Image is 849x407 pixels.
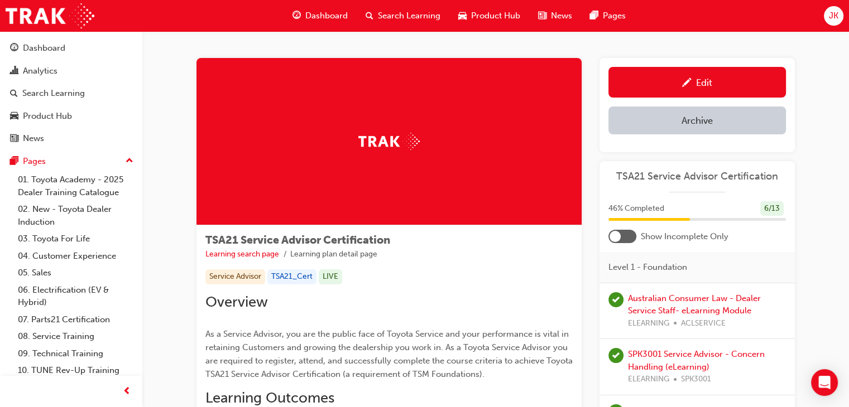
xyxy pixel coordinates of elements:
[4,151,138,172] button: Pages
[10,66,18,76] span: chart-icon
[4,61,138,81] a: Analytics
[581,4,635,27] a: pages-iconPages
[23,110,72,123] div: Product Hub
[608,106,786,134] button: Archive
[284,4,357,27] a: guage-iconDashboard
[590,9,598,23] span: pages-icon
[471,9,520,22] span: Product Hub
[608,170,786,183] a: TSA21 Service Advisor Certification
[10,157,18,167] span: pages-icon
[4,83,138,104] a: Search Learning
[10,89,18,99] span: search-icon
[641,230,728,243] span: Show Incomplete Only
[10,134,18,144] span: news-icon
[551,9,572,22] span: News
[290,248,377,261] li: Learning plan detail page
[628,349,765,372] a: SPK3001 Service Advisor - Concern Handling (eLearning)
[4,106,138,127] a: Product Hub
[13,328,138,345] a: 08. Service Training
[23,42,65,55] div: Dashboard
[608,202,664,215] span: 46 % Completed
[267,269,316,284] div: TSA21_Cert
[205,269,265,284] div: Service Advisor
[13,311,138,328] a: 07. Parts21 Certification
[23,132,44,145] div: News
[378,9,440,22] span: Search Learning
[205,249,279,259] a: Learning search page
[123,385,131,399] span: prev-icon
[811,369,838,396] div: Open Intercom Messenger
[824,6,843,26] button: JK
[205,329,575,379] span: As a Service Advisor, you are the public face of Toyota Service and your performance is vital in ...
[628,293,761,316] a: Australian Consumer Law - Dealer Service Staff- eLearning Module
[449,4,529,27] a: car-iconProduct Hub
[608,348,623,363] span: learningRecordVerb_COMPLETE-icon
[682,78,692,89] span: pencil-icon
[10,112,18,122] span: car-icon
[603,9,626,22] span: Pages
[4,38,138,59] a: Dashboard
[4,36,138,151] button: DashboardAnalyticsSearch LearningProduct HubNews
[22,87,85,100] div: Search Learning
[608,261,687,274] span: Level 1 - Foundation
[205,389,334,406] span: Learning Outcomes
[13,230,138,248] a: 03. Toyota For Life
[10,43,18,54] span: guage-icon
[608,292,623,307] span: learningRecordVerb_PASS-icon
[13,264,138,282] a: 05. Sales
[13,171,138,201] a: 01. Toyota Academy - 2025 Dealer Training Catalogue
[681,373,711,386] span: SPK3001
[305,9,348,22] span: Dashboard
[6,3,94,28] img: Trak
[529,4,581,27] a: news-iconNews
[458,9,467,23] span: car-icon
[292,9,301,23] span: guage-icon
[13,248,138,265] a: 04. Customer Experience
[358,133,420,150] img: Trak
[205,293,268,311] span: Overview
[13,282,138,311] a: 06. Electrification (EV & Hybrid)
[682,115,713,126] div: Archive
[628,373,669,386] span: ELEARNING
[13,362,138,379] a: 10. TUNE Rev-Up Training
[357,4,449,27] a: search-iconSearch Learning
[608,67,786,98] a: Edit
[319,269,342,284] div: LIVE
[126,154,133,168] span: up-icon
[681,317,726,330] span: ACLSERVICE
[13,201,138,230] a: 02. New - Toyota Dealer Induction
[23,155,46,168] div: Pages
[628,317,669,330] span: ELEARNING
[696,77,712,88] div: Edit
[829,9,838,22] span: JK
[538,9,546,23] span: news-icon
[205,234,390,246] span: TSA21 Service Advisor Certification
[23,65,57,77] div: Analytics
[760,201,784,216] div: 6 / 13
[366,9,373,23] span: search-icon
[13,345,138,362] a: 09. Technical Training
[4,128,138,149] a: News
